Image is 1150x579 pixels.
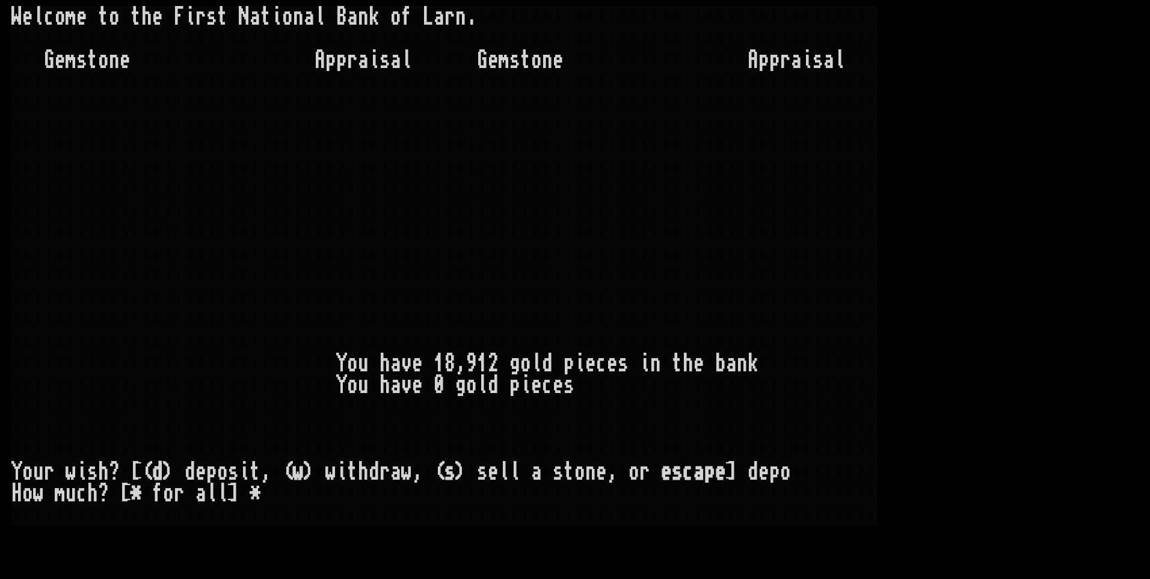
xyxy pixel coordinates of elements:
[434,374,444,396] div: 0
[174,483,185,504] div: r
[282,6,293,28] div: o
[336,6,347,28] div: B
[748,461,758,483] div: d
[369,6,380,28] div: k
[639,461,650,483] div: r
[152,6,163,28] div: e
[390,374,401,396] div: a
[315,6,325,28] div: l
[596,461,607,483] div: e
[531,461,542,483] div: a
[509,374,520,396] div: p
[726,353,737,374] div: a
[11,461,22,483] div: Y
[347,6,358,28] div: a
[185,461,195,483] div: d
[412,374,423,396] div: e
[22,461,33,483] div: o
[704,461,715,483] div: p
[466,353,477,374] div: 9
[585,353,596,374] div: e
[293,461,304,483] div: w
[347,49,358,71] div: r
[195,483,206,504] div: a
[98,483,109,504] div: ?
[131,6,141,28] div: t
[715,353,726,374] div: b
[683,353,693,374] div: h
[55,483,66,504] div: m
[401,461,412,483] div: w
[542,374,553,396] div: c
[76,461,87,483] div: i
[217,483,228,504] div: l
[98,6,109,28] div: t
[748,49,758,71] div: A
[109,6,120,28] div: o
[206,6,217,28] div: s
[813,49,823,71] div: s
[390,461,401,483] div: a
[434,6,444,28] div: a
[11,6,22,28] div: W
[477,49,488,71] div: G
[152,461,163,483] div: d
[293,6,304,28] div: n
[66,461,76,483] div: w
[769,49,780,71] div: p
[618,353,629,374] div: s
[87,49,98,71] div: t
[250,461,260,483] div: t
[488,461,499,483] div: e
[542,49,553,71] div: n
[260,461,271,483] div: ,
[455,461,466,483] div: )
[509,49,520,71] div: s
[553,461,564,483] div: s
[488,49,499,71] div: e
[347,461,358,483] div: t
[466,6,477,28] div: .
[390,6,401,28] div: o
[802,49,813,71] div: i
[823,49,834,71] div: a
[141,6,152,28] div: h
[44,49,55,71] div: G
[163,483,174,504] div: o
[564,353,574,374] div: p
[553,374,564,396] div: e
[466,374,477,396] div: o
[531,353,542,374] div: l
[596,353,607,374] div: c
[629,461,639,483] div: o
[444,353,455,374] div: 8
[607,353,618,374] div: e
[217,461,228,483] div: o
[401,6,412,28] div: f
[228,461,239,483] div: s
[520,49,531,71] div: t
[444,6,455,28] div: r
[488,374,499,396] div: d
[304,461,315,483] div: )
[174,6,185,28] div: F
[358,49,369,71] div: a
[76,49,87,71] div: s
[585,461,596,483] div: n
[390,49,401,71] div: a
[358,353,369,374] div: u
[358,461,369,483] div: h
[33,483,44,504] div: w
[477,353,488,374] div: 1
[141,461,152,483] div: (
[380,374,390,396] div: h
[780,49,791,71] div: r
[455,374,466,396] div: g
[109,49,120,71] div: n
[163,461,174,483] div: )
[336,461,347,483] div: i
[325,461,336,483] div: w
[488,353,499,374] div: 2
[509,353,520,374] div: g
[44,461,55,483] div: r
